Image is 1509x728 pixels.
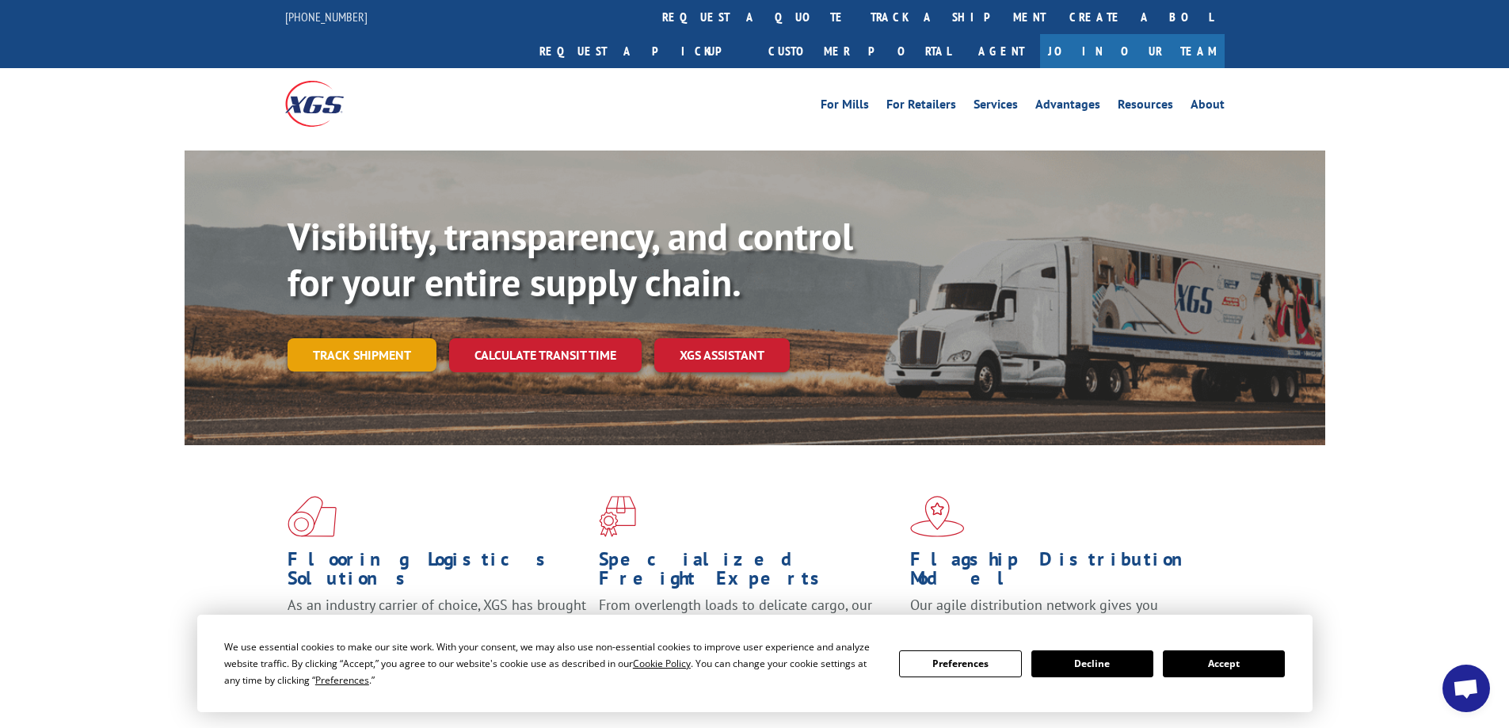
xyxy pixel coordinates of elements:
div: We use essential cookies to make our site work. With your consent, we may also use non-essential ... [224,638,880,688]
img: xgs-icon-total-supply-chain-intelligence-red [288,496,337,537]
a: [PHONE_NUMBER] [285,9,368,25]
h1: Specialized Freight Experts [599,550,898,596]
a: About [1191,98,1225,116]
span: As an industry carrier of choice, XGS has brought innovation and dedication to flooring logistics... [288,596,586,652]
a: Join Our Team [1040,34,1225,68]
a: Calculate transit time [449,338,642,372]
span: Our agile distribution network gives you nationwide inventory management on demand. [910,596,1202,633]
img: xgs-icon-flagship-distribution-model-red [910,496,965,537]
a: Resources [1118,98,1173,116]
button: Decline [1031,650,1153,677]
div: Open chat [1442,665,1490,712]
h1: Flagship Distribution Model [910,550,1210,596]
b: Visibility, transparency, and control for your entire supply chain. [288,212,853,307]
h1: Flooring Logistics Solutions [288,550,587,596]
div: Cookie Consent Prompt [197,615,1313,712]
img: xgs-icon-focused-on-flooring-red [599,496,636,537]
span: Cookie Policy [633,657,691,670]
a: Advantages [1035,98,1100,116]
a: Agent [962,34,1040,68]
p: From overlength loads to delicate cargo, our experienced staff knows the best way to move your fr... [599,596,898,666]
a: Customer Portal [756,34,962,68]
span: Preferences [315,673,369,687]
button: Accept [1163,650,1285,677]
button: Preferences [899,650,1021,677]
a: For Retailers [886,98,956,116]
a: Services [974,98,1018,116]
a: Track shipment [288,338,436,372]
a: XGS ASSISTANT [654,338,790,372]
a: For Mills [821,98,869,116]
a: Request a pickup [528,34,756,68]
